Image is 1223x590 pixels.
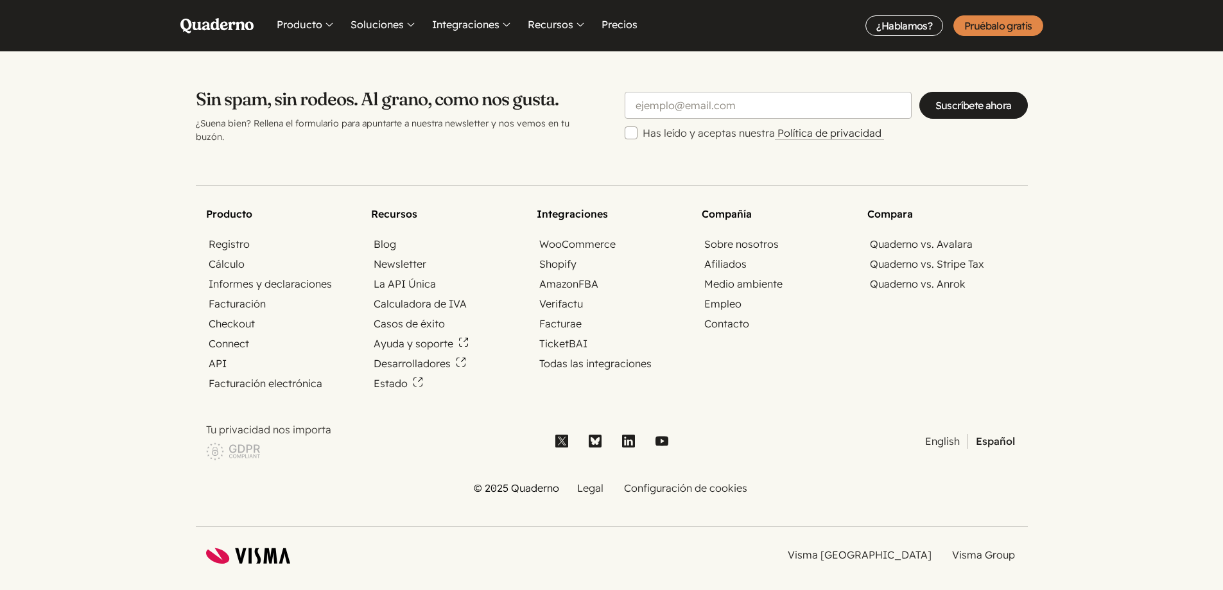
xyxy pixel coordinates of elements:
[371,336,471,351] a: Ayuda y soporte
[206,317,257,331] a: Checkout
[537,336,590,351] a: TicketBAI
[919,92,1028,119] input: Suscríbete ahora
[867,257,987,272] a: Quaderno vs. Stripe Tax
[371,317,447,331] a: Casos de éxito
[206,206,356,221] h2: Producto
[775,126,884,140] a: Política de privacidad
[206,422,533,437] p: Tu privacidad nos importa
[865,15,943,36] a: ¿Hablamos?
[625,92,912,119] input: ejemplo@email.com
[206,297,268,311] a: Facturación
[371,206,521,221] h2: Recursos
[537,206,687,221] h2: Integraciones
[950,548,1018,562] a: Visma Group
[206,237,252,252] a: Registro
[867,237,975,252] a: Quaderno vs. Avalara
[206,277,334,291] a: Informes y declaraciones
[923,434,962,449] a: English
[702,297,744,311] a: Empleo
[702,257,749,272] a: Afiliados
[206,376,325,391] a: Facturación electrónica
[643,125,1028,141] label: Has leído y aceptas nuestra
[537,356,654,371] a: Todas las integraciones
[702,277,785,291] a: Medio ambiente
[537,257,579,272] a: Shopify
[196,89,599,109] h2: Sin spam, sin rodeos. Al grano, como nos gusta.
[867,206,1018,221] h2: Compara
[702,237,781,252] a: Sobre nosotros
[537,237,618,252] a: WooCommerce
[702,317,752,331] a: Contacto
[206,206,1018,496] nav: Site map
[785,548,934,562] a: Visma [GEOGRAPHIC_DATA]
[474,481,559,496] li: © 2025 Quaderno
[371,376,426,391] a: Estado
[371,297,469,311] a: Calculadora de IVA
[371,257,429,272] a: Newsletter
[371,277,438,291] a: La API Única
[537,277,601,291] a: AmazonFBA
[371,237,399,252] a: Blog
[537,297,585,311] a: Verifactu
[575,481,606,496] a: Legal
[206,336,252,351] a: Connect
[206,257,247,272] a: Cálculo
[702,206,852,221] h2: Compañía
[537,317,584,331] a: Facturae
[206,356,229,371] a: API
[621,481,750,495] a: Configuración de cookies
[371,356,469,371] a: Desarrolladores
[578,277,598,290] abbr: Fulfillment by Amazon
[196,117,599,144] p: ¿Suena bien? Rellena el formulario para apuntarte a nuestra newsletter y nos vemos en tu buzón.
[953,15,1043,36] a: Pruébalo gratis
[867,277,968,291] a: Quaderno vs. Anrok
[690,434,1018,449] ul: Selector de idioma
